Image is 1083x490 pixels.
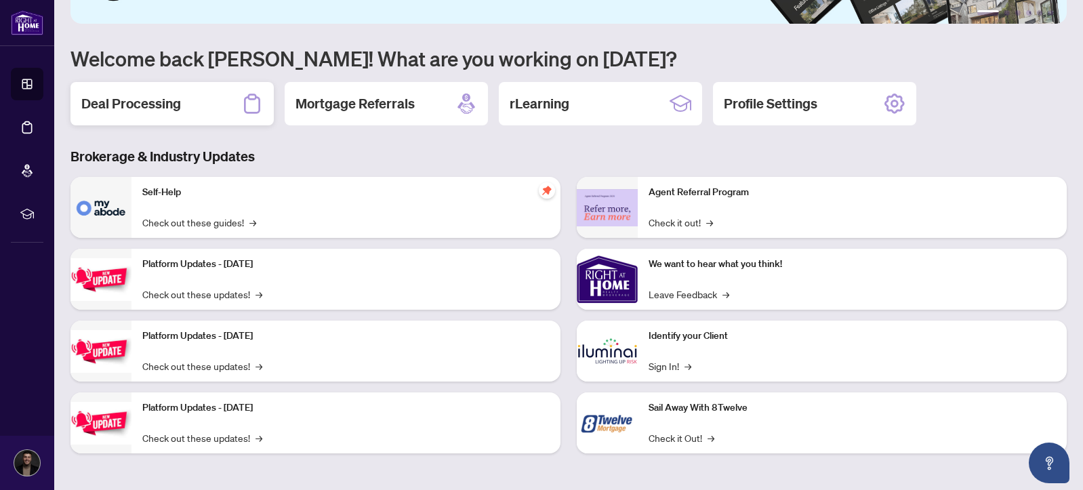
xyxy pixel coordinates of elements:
[722,287,729,302] span: →
[142,287,262,302] a: Check out these updates!→
[577,249,638,310] img: We want to hear what you think!
[649,185,1056,200] p: Agent Referral Program
[142,359,262,373] a: Check out these updates!→
[649,257,1056,272] p: We want to hear what you think!
[1029,443,1069,483] button: Open asap
[70,45,1067,71] h1: Welcome back [PERSON_NAME]! What are you working on [DATE]?
[1015,10,1021,16] button: 3
[577,189,638,226] img: Agent Referral Program
[649,359,691,373] a: Sign In!→
[14,450,40,476] img: Profile Icon
[142,401,550,415] p: Platform Updates - [DATE]
[256,430,262,445] span: →
[649,430,714,445] a: Check it Out!→
[11,10,43,35] img: logo
[256,359,262,373] span: →
[649,329,1056,344] p: Identify your Client
[577,392,638,453] img: Sail Away With 8Twelve
[1037,10,1042,16] button: 5
[1004,10,1010,16] button: 2
[142,257,550,272] p: Platform Updates - [DATE]
[510,94,569,113] h2: rLearning
[577,321,638,382] img: Identify your Client
[295,94,415,113] h2: Mortgage Referrals
[142,185,550,200] p: Self-Help
[70,330,131,373] img: Platform Updates - July 8, 2025
[708,430,714,445] span: →
[977,10,999,16] button: 1
[81,94,181,113] h2: Deal Processing
[1026,10,1031,16] button: 4
[649,401,1056,415] p: Sail Away With 8Twelve
[70,258,131,301] img: Platform Updates - July 21, 2025
[649,287,729,302] a: Leave Feedback→
[142,430,262,445] a: Check out these updates!→
[142,329,550,344] p: Platform Updates - [DATE]
[70,177,131,238] img: Self-Help
[142,215,256,230] a: Check out these guides!→
[649,215,713,230] a: Check it out!→
[1048,10,1053,16] button: 6
[70,402,131,445] img: Platform Updates - June 23, 2025
[724,94,817,113] h2: Profile Settings
[70,147,1067,166] h3: Brokerage & Industry Updates
[684,359,691,373] span: →
[706,215,713,230] span: →
[256,287,262,302] span: →
[539,182,555,199] span: pushpin
[249,215,256,230] span: →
